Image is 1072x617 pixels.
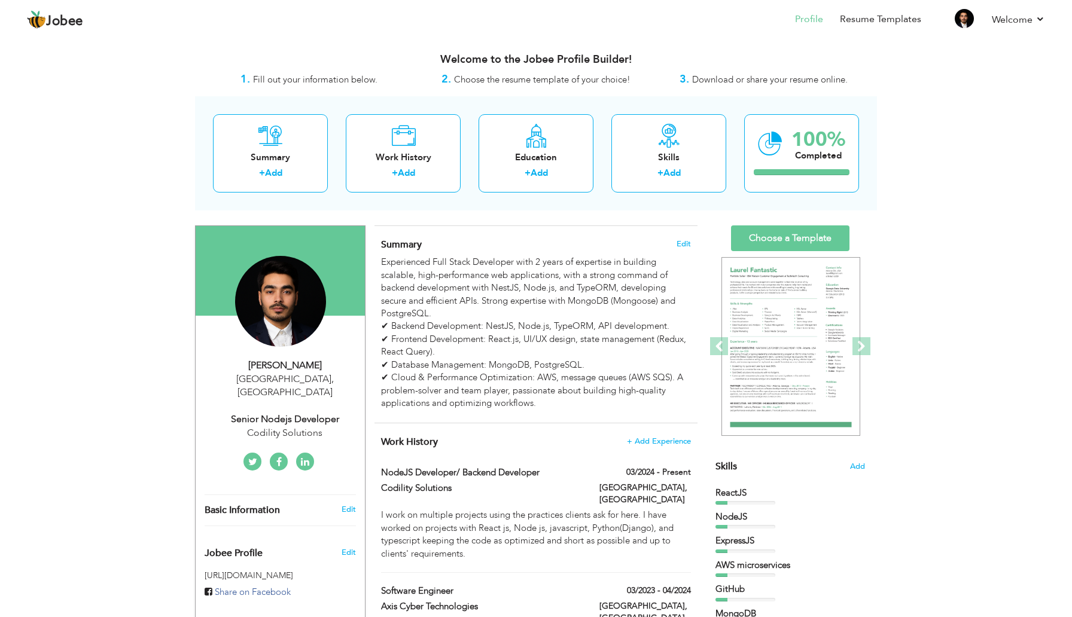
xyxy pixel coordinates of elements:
[680,72,689,87] strong: 3.
[381,435,438,448] span: Work History
[599,482,691,506] label: [GEOGRAPHIC_DATA], [GEOGRAPHIC_DATA]
[531,167,548,179] a: Add
[441,72,451,87] strong: 2.
[398,167,415,179] a: Add
[627,585,691,597] label: 03/2023 - 04/2024
[454,74,631,85] span: Choose the resume template of your choice!
[381,466,582,479] label: NodeJS Developer/ Backend Developer
[205,359,365,372] div: [PERSON_NAME]
[215,586,291,598] span: Share on Facebook
[342,547,356,558] span: Edit
[715,534,865,547] div: ExpressJS
[663,167,681,179] a: Add
[223,151,318,164] div: Summary
[205,413,365,426] div: Senior Nodejs Developer
[715,583,865,595] div: GitHub
[331,372,334,386] span: ,
[381,482,582,494] label: Codility Solutions
[795,13,823,26] a: Profile
[46,15,83,28] span: Jobee
[488,151,584,164] div: Education
[196,535,365,565] div: Enhance your career by creating a custom URL for your Jobee public profile.
[677,240,691,248] span: Edit
[381,256,691,410] div: Experienced Full Stack Developer with 2 years of expertise in building scalable, high-performance...
[381,509,691,560] div: I work on multiple projects using the practices clients ask for here. I have worked on projects w...
[525,167,531,179] label: +
[840,13,921,26] a: Resume Templates
[715,511,865,523] div: NodeJS
[992,13,1045,27] a: Welcome
[235,256,326,347] img: Haseeb Tahir
[27,10,46,29] img: jobee.io
[791,130,845,149] div: 100%
[240,72,250,87] strong: 1.
[253,74,377,85] span: Fill out your information below.
[381,238,422,251] span: Summary
[715,487,865,499] div: ReactJS
[621,151,717,164] div: Skills
[791,149,845,162] div: Completed
[955,9,974,28] img: Profile Img
[342,504,356,515] a: Edit
[259,167,265,179] label: +
[715,559,865,572] div: AWS microservices
[195,54,877,66] h3: Welcome to the Jobee Profile Builder!
[692,74,848,85] span: Download or share your resume online.
[626,466,691,478] label: 03/2024 - Present
[265,167,282,179] a: Add
[381,600,582,613] label: Axis Cyber Technologies
[627,437,691,445] span: + Add Experience
[850,461,865,472] span: Add
[205,505,280,516] span: Basic Information
[27,10,83,29] a: Jobee
[381,239,691,251] h4: Adding a summary is a quick and easy way to highlight your experience and interests.
[205,372,365,400] div: [GEOGRAPHIC_DATA] [GEOGRAPHIC_DATA]
[205,571,356,580] h5: [URL][DOMAIN_NAME]
[205,426,365,440] div: Codility Solutions
[657,167,663,179] label: +
[381,436,691,448] h4: This helps to show the companies you have worked for.
[715,460,737,473] span: Skills
[381,585,582,597] label: Software Engineer
[731,225,849,251] a: Choose a Template
[392,167,398,179] label: +
[355,151,451,164] div: Work History
[205,548,263,559] span: Jobee Profile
